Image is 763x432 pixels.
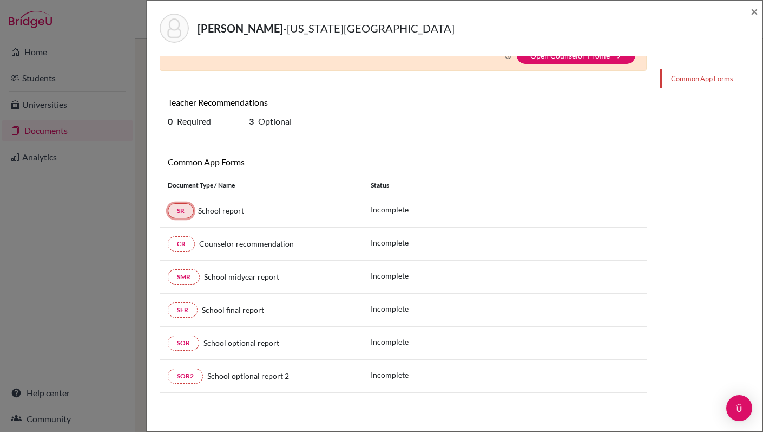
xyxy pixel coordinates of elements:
p: Incomplete [371,369,409,381]
a: SMR [168,269,200,285]
span: School optional report 2 [207,371,289,381]
a: SOR2 [168,369,203,384]
button: Close [751,5,758,18]
a: SOR [168,336,199,351]
a: CR [168,236,195,252]
div: Open Intercom Messenger [726,395,752,421]
p: Incomplete [371,204,409,215]
a: SFR [168,302,198,318]
p: Incomplete [371,237,409,248]
span: School report [198,206,244,215]
div: Document Type / Name [160,180,363,190]
span: School optional report [203,338,279,347]
p: Incomplete [371,270,409,281]
p: Incomplete [371,303,409,314]
span: School midyear report [204,272,279,281]
h6: Common App Forms [168,157,395,167]
span: × [751,3,758,19]
span: Counselor recommendation [199,239,294,248]
span: Optional [258,116,292,126]
div: Status [363,180,647,190]
span: - [US_STATE][GEOGRAPHIC_DATA] [283,22,455,35]
strong: [PERSON_NAME] [198,22,283,35]
b: 0 [168,116,173,126]
a: SR [168,203,194,218]
b: 3 [249,116,254,126]
span: Required [177,116,211,126]
p: Incomplete [371,336,409,347]
span: School final report [202,305,264,314]
h6: Teacher Recommendations [168,97,395,107]
a: Common App Forms [660,69,762,88]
